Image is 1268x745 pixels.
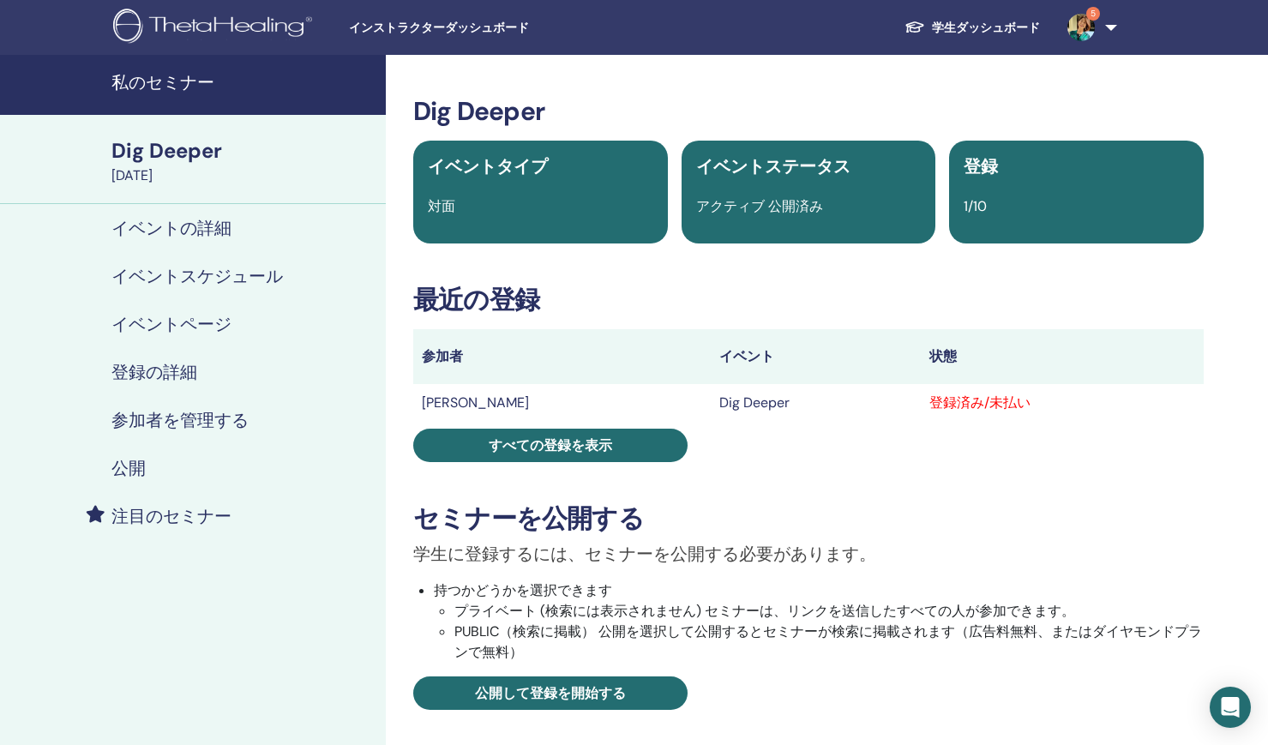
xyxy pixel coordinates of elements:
[413,503,1204,534] h3: セミナーを公開する
[101,136,386,186] a: Dig Deeper[DATE]
[964,197,987,215] span: 1/10
[413,676,688,710] a: 公開して登録を開始する
[475,684,626,702] span: 公開して登録を開始する
[413,384,711,422] td: [PERSON_NAME]
[111,218,231,238] h4: イベントの詳細
[904,20,925,34] img: graduation-cap-white.svg
[891,12,1054,44] a: 学生ダッシュボード
[696,197,823,215] span: アクティブ 公開済み
[111,72,376,93] h4: 私のセミナー
[489,436,612,454] span: すべての登録を表示
[1210,687,1251,728] div: Open Intercom Messenger
[711,329,920,384] th: イベント
[111,165,376,186] div: [DATE]
[454,601,1204,622] li: プライベート (検索には表示されません) セミナーは、リンクを送信したすべての人が参加できます。
[929,393,1196,413] div: 登録済み/未払い
[454,622,1204,663] li: PUBLIC（検索に掲載） 公開を選択して公開するとセミナーが検索に掲載されます（広告料無料、またはダイヤモンドプランで無料）
[711,384,920,422] td: Dig Deeper
[921,329,1205,384] th: 状態
[413,96,1204,127] h3: Dig Deeper
[434,580,1204,663] li: 持つかどうかを選択できます
[696,155,850,177] span: イベントステータス
[428,197,455,215] span: 対面
[111,410,249,430] h4: 参加者を管理する
[1067,14,1095,41] img: default.jpg
[413,429,688,462] a: すべての登録を表示
[413,541,1204,567] p: 学生に登録するには、セミナーを公開する必要があります。
[964,155,998,177] span: 登録
[428,155,548,177] span: イベントタイプ
[111,362,197,382] h4: 登録の詳細
[111,314,231,334] h4: イベントページ
[413,285,1204,315] h3: 最近の登録
[111,136,376,165] div: Dig Deeper
[1086,7,1100,21] span: 5
[113,9,318,47] img: logo.png
[111,458,146,478] h4: 公開
[111,506,231,526] h4: 注目のセミナー
[349,19,606,37] span: インストラクターダッシュボード
[111,266,283,286] h4: イベントスケジュール
[413,329,711,384] th: 参加者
